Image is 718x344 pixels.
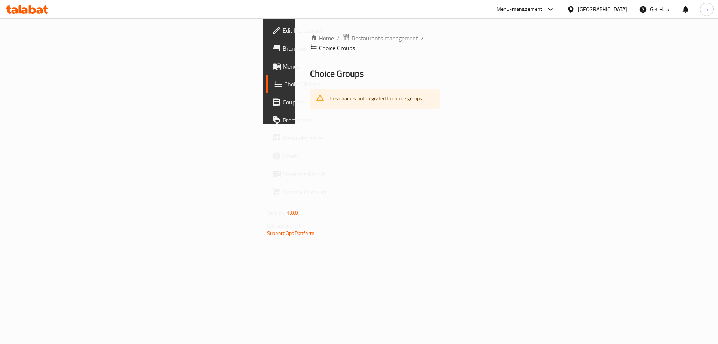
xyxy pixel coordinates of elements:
a: Menu disclaimer [266,129,383,147]
span: Grocery Checklist [283,188,377,197]
a: Upsell [266,147,383,165]
a: Branches [266,39,383,57]
a: Coverage Report [266,165,383,183]
span: 1.0.0 [286,208,298,218]
a: Coupons [266,93,383,111]
span: Branches [283,44,377,53]
a: Promotions [266,111,383,129]
span: Restaurants management [352,34,418,43]
span: Coverage Report [283,170,377,179]
span: Edit Restaurant [283,26,377,35]
span: n [705,5,708,13]
div: Menu-management [497,5,543,14]
a: Support.OpsPlatform [267,228,314,238]
span: Upsell [283,152,377,161]
a: Menus [266,57,383,75]
a: Grocery Checklist [266,183,383,201]
div: [GEOGRAPHIC_DATA] [578,5,627,13]
li: / [421,34,424,43]
a: Choice Groups [266,75,383,93]
span: Menu disclaimer [283,134,377,143]
span: Menus [283,62,377,71]
span: Version: [267,208,285,218]
span: Promotions [283,116,377,125]
span: Get support on: [267,221,301,231]
a: Edit Restaurant [266,21,383,39]
span: Choice Groups [284,80,377,89]
span: Coupons [283,98,377,107]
